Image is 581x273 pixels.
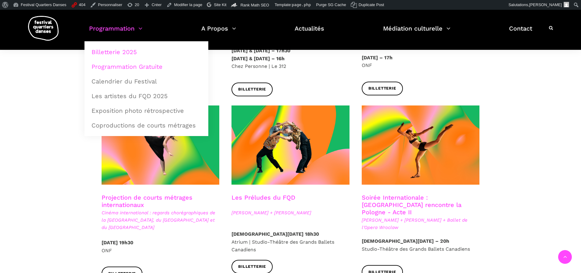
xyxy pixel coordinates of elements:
[362,238,449,244] strong: [DEMOGRAPHIC_DATA][DATE] – 20h
[214,2,226,7] span: Site Kit
[368,85,396,92] span: Billetterie
[231,194,295,201] a: Les Préludes du FQD
[383,23,450,41] a: Médiation culturelle
[231,231,319,237] strong: [DEMOGRAPHIC_DATA][DATE] 18h30
[362,216,480,231] span: [PERSON_NAME] + [PERSON_NAME] + Ballet de l'Opera Wroclaw
[231,48,290,61] strong: [DATE] & [DATE] – 17h30 [DATE] & [DATE] – 16h
[295,23,324,41] a: Actualités
[88,89,205,103] a: Les artistes du FQD 2025
[362,55,393,61] strong: [DATE] – 17h
[240,3,269,7] span: Rank Math SEO
[231,39,350,70] p: Chez Personne | Le 312
[102,209,220,231] span: Cinéma international : regards chorégraphiques de la [GEOGRAPHIC_DATA], du [GEOGRAPHIC_DATA] et d...
[28,16,59,41] img: logo-fqd-med
[88,104,205,118] a: Exposition photo rétrospective
[529,2,562,7] span: [PERSON_NAME]
[102,194,220,209] h3: Projection de courts métrages internationaux
[362,54,480,69] p: ONF
[362,82,403,95] a: Billetterie
[362,237,480,253] p: Studio-Théâtre des Grands Ballets Canadiens
[88,74,205,88] a: Calendrier du Festival
[102,239,220,254] p: ONF
[88,118,205,132] a: Coproductions de courts métrages
[238,264,266,270] span: Billetterie
[231,230,350,254] p: Atrium | Studio-Théâtre des Grands Ballets Canadiens
[238,86,266,93] span: Billetterie
[231,209,350,216] span: [PERSON_NAME] + [PERSON_NAME]
[292,2,311,7] span: page.php
[88,60,205,74] a: Programmation Gratuite
[89,23,142,41] a: Programmation
[509,23,532,41] a: Contact
[362,194,461,216] a: Soirée Internationale : [GEOGRAPHIC_DATA] rencontre la Pologne - Acte II
[102,240,133,245] strong: [DATE] 19h30
[201,23,236,41] a: A Propos
[88,45,205,59] a: Billetterie 2025
[231,83,273,96] a: Billetterie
